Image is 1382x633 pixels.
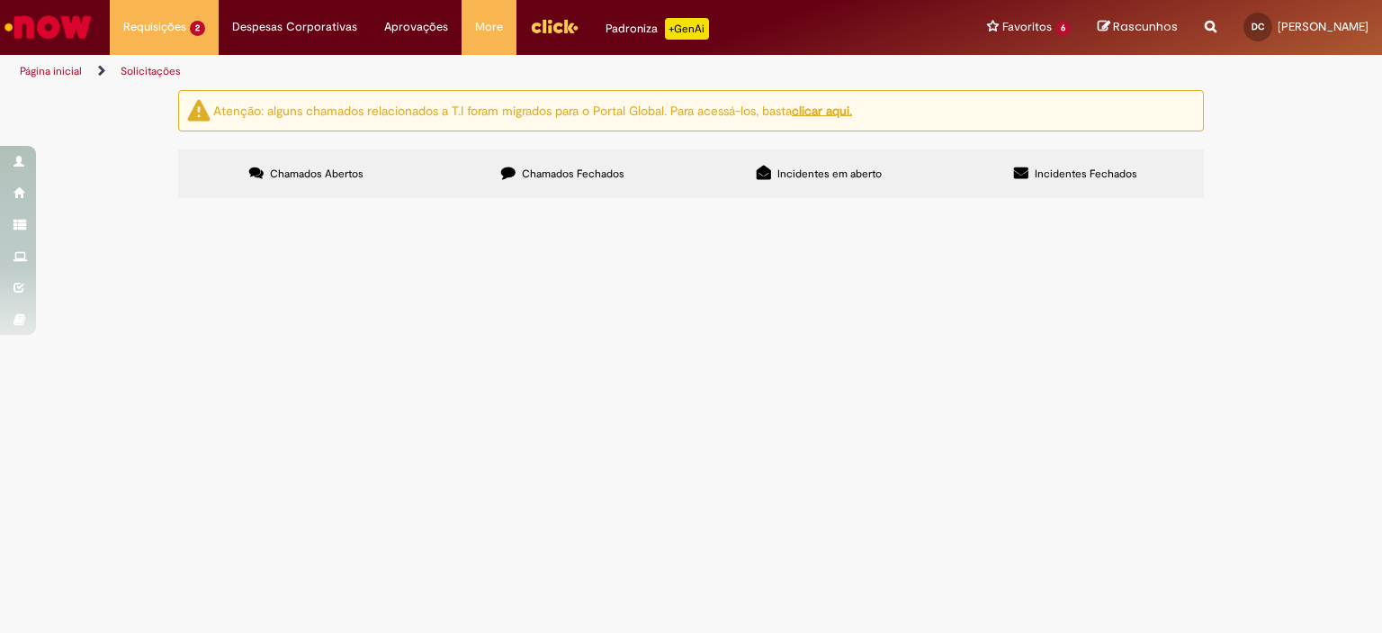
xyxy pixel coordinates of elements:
span: Incidentes em aberto [777,167,882,181]
a: Rascunhos [1098,19,1178,36]
span: DC [1252,21,1264,32]
span: More [475,18,503,36]
span: [PERSON_NAME] [1278,19,1369,34]
span: Aprovações [384,18,448,36]
ng-bind-html: Atenção: alguns chamados relacionados a T.I foram migrados para o Portal Global. Para acessá-los,... [213,102,852,118]
a: clicar aqui. [792,102,852,118]
img: click_logo_yellow_360x200.png [530,13,579,40]
span: Chamados Fechados [522,167,624,181]
span: Despesas Corporativas [232,18,357,36]
ul: Trilhas de página [13,55,908,88]
span: Incidentes Fechados [1035,167,1137,181]
span: Rascunhos [1113,18,1178,35]
a: Solicitações [121,64,181,78]
span: 2 [190,21,205,36]
img: ServiceNow [2,9,94,45]
span: Requisições [123,18,186,36]
span: 6 [1055,21,1071,36]
p: +GenAi [665,18,709,40]
a: Página inicial [20,64,82,78]
span: Chamados Abertos [270,167,363,181]
div: Padroniza [606,18,709,40]
span: Favoritos [1002,18,1052,36]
